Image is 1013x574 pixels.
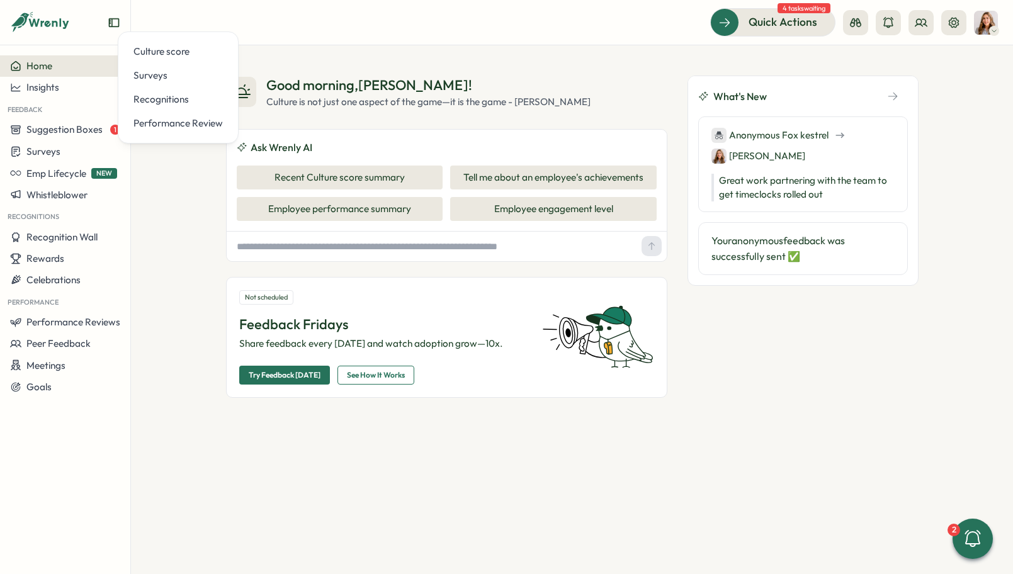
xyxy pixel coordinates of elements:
span: Try Feedback [DATE] [249,366,320,384]
button: Quick Actions [710,8,835,36]
button: 2 [953,519,993,559]
div: Anonymous Fox kestrel [711,127,829,143]
div: Not scheduled [239,290,293,305]
span: Performance Reviews [26,316,120,328]
p: Great work partnering with the team to get timeclocks rolled out [711,174,895,201]
p: Your anonymous feedback was successfully sent ✅ [711,233,895,264]
span: Whistleblower [26,189,88,201]
div: Surveys [133,69,223,82]
span: Recognition Wall [26,231,98,243]
span: 1 [110,125,120,135]
span: Insights [26,81,59,93]
button: Tell me about an employee's achievements [450,166,657,189]
div: Culture score [133,45,223,59]
span: Emp Lifecycle [26,167,86,179]
span: Goals [26,381,52,393]
span: Celebrations [26,274,81,286]
span: Surveys [26,145,60,157]
span: Quick Actions [749,14,817,30]
div: Recognitions [133,93,223,106]
span: Ask Wrenly AI [251,140,312,155]
p: Share feedback every [DATE] and watch adoption grow—10x. [239,337,528,351]
img: Becky Romero [974,11,998,35]
div: Performance Review [133,116,223,130]
span: 4 tasks waiting [778,3,830,13]
button: Expand sidebar [108,16,120,29]
button: See How It Works [337,366,414,385]
div: Good morning , [PERSON_NAME] ! [266,76,591,95]
span: Meetings [26,359,65,371]
p: Feedback Fridays [239,315,528,334]
span: Peer Feedback [26,337,91,349]
span: NEW [91,168,117,179]
button: Recent Culture score summary [237,166,443,189]
a: Performance Review [128,111,228,135]
span: Rewards [26,252,64,264]
a: Culture score [128,40,228,64]
a: Surveys [128,64,228,87]
img: Becky Romero [711,149,727,164]
span: See How It Works [347,366,405,384]
div: Culture is not just one aspect of the game—it is the game - [PERSON_NAME] [266,95,591,109]
span: What's New [713,89,767,104]
button: Try Feedback [DATE] [239,366,330,385]
a: Recognitions [128,87,228,111]
button: Employee performance summary [237,197,443,221]
button: Employee engagement level [450,197,657,221]
span: Suggestion Boxes [26,123,103,135]
div: [PERSON_NAME] [711,148,805,164]
span: Home [26,60,52,72]
div: 2 [948,524,960,536]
